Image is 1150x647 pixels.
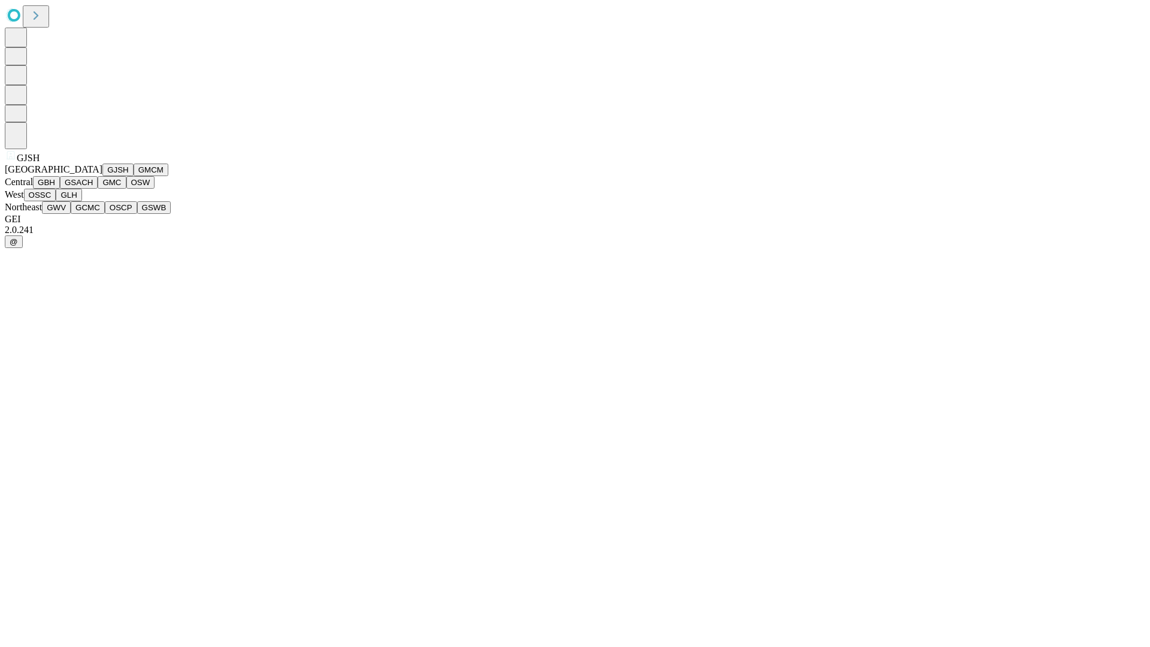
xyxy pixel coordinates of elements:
span: Northeast [5,202,42,212]
button: GMC [98,176,126,189]
button: GLH [56,189,81,201]
button: GMCM [134,164,168,176]
button: OSSC [24,189,56,201]
button: GBH [33,176,60,189]
button: OSCP [105,201,137,214]
span: West [5,189,24,199]
span: [GEOGRAPHIC_DATA] [5,164,102,174]
span: @ [10,237,18,246]
button: GJSH [102,164,134,176]
span: Central [5,177,33,187]
button: GCMC [71,201,105,214]
div: 2.0.241 [5,225,1145,235]
button: OSW [126,176,155,189]
button: GSACH [60,176,98,189]
button: GWV [42,201,71,214]
span: GJSH [17,153,40,163]
div: GEI [5,214,1145,225]
button: GSWB [137,201,171,214]
button: @ [5,235,23,248]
